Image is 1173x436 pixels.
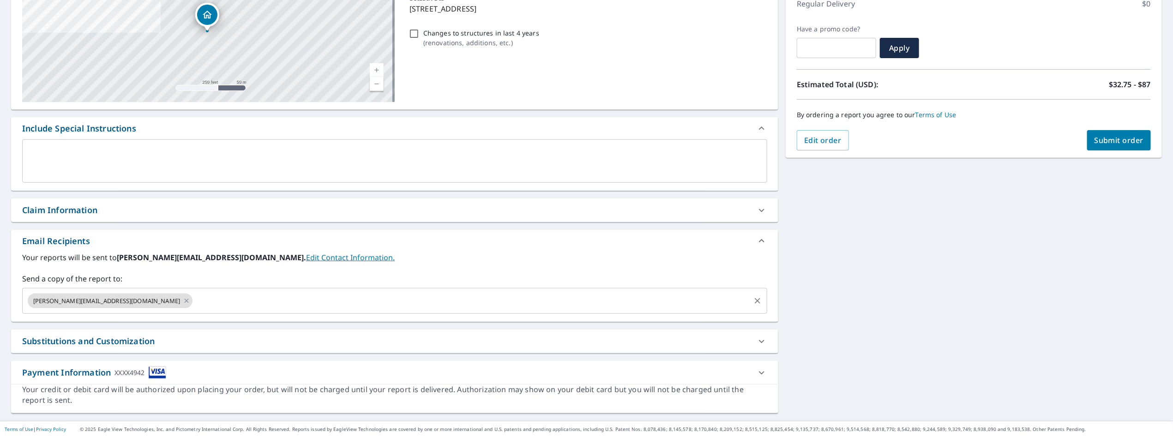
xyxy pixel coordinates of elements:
span: Apply [887,43,912,53]
div: [PERSON_NAME][EMAIL_ADDRESS][DOMAIN_NAME] [28,293,192,308]
label: Send a copy of the report to: [22,273,767,284]
a: Terms of Use [915,110,956,119]
b: [PERSON_NAME][EMAIL_ADDRESS][DOMAIN_NAME]. [117,252,306,263]
p: © 2025 Eagle View Technologies, Inc. and Pictometry International Corp. All Rights Reserved. Repo... [80,426,1168,433]
div: XXXX4942 [114,366,144,379]
div: Claim Information [22,204,97,216]
div: Payment InformationXXXX4942cardImage [11,361,778,384]
label: Have a promo code? [797,25,876,33]
p: Estimated Total (USD): [797,79,974,90]
p: [STREET_ADDRESS] [409,3,764,14]
a: EditContactInfo [306,252,395,263]
label: Your reports will be sent to [22,252,767,263]
div: Email Recipients [22,235,90,247]
div: Include Special Instructions [11,117,778,139]
p: $32.75 - $87 [1109,79,1151,90]
a: Privacy Policy [36,426,66,432]
button: Edit order [797,130,849,150]
p: ( renovations, additions, etc. ) [423,38,539,48]
span: [PERSON_NAME][EMAIL_ADDRESS][DOMAIN_NAME] [28,297,186,305]
div: Dropped pin, building 1, Residential property, 20 POONAMALIE RD RIDEAU LAKES ON K7A4S4 [195,3,219,31]
span: Edit order [804,135,842,145]
div: Claim Information [11,198,778,222]
img: cardImage [149,366,166,379]
p: By ordering a report you agree to our [797,111,1151,119]
div: Payment Information [22,366,166,379]
div: Include Special Instructions [22,122,136,135]
a: Current Level 17, Zoom In [370,63,384,77]
p: | [5,426,66,432]
div: Substitutions and Customization [22,335,155,347]
a: Terms of Use [5,426,33,432]
button: Clear [751,294,764,307]
div: Your credit or debit card will be authorized upon placing your order, but will not be charged unt... [22,384,767,406]
button: Apply [880,38,919,58]
div: Email Recipients [11,230,778,252]
span: Submit order [1095,135,1144,145]
a: Current Level 17, Zoom Out [370,77,384,91]
p: Changes to structures in last 4 years [423,28,539,38]
div: Substitutions and Customization [11,329,778,353]
button: Submit order [1087,130,1151,150]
